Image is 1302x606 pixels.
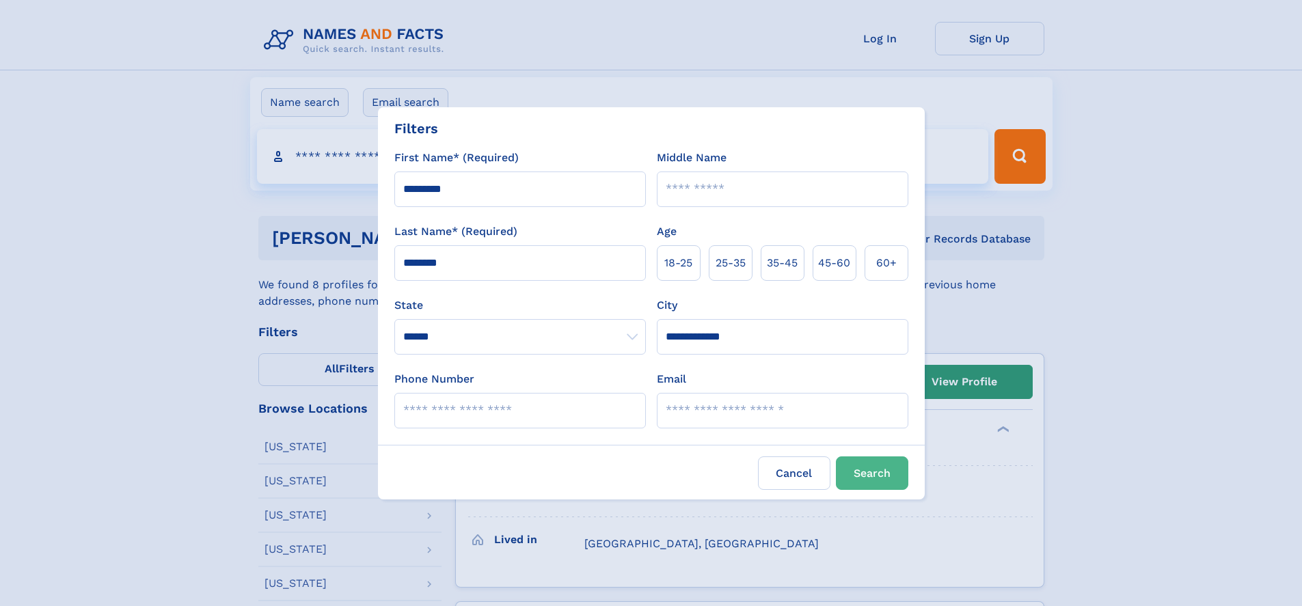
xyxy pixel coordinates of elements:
[394,150,519,166] label: First Name* (Required)
[664,255,692,271] span: 18‑25
[836,456,908,490] button: Search
[876,255,897,271] span: 60+
[657,150,727,166] label: Middle Name
[394,118,438,139] div: Filters
[767,255,798,271] span: 35‑45
[716,255,746,271] span: 25‑35
[394,371,474,387] label: Phone Number
[657,371,686,387] label: Email
[758,456,830,490] label: Cancel
[657,223,677,240] label: Age
[818,255,850,271] span: 45‑60
[394,223,517,240] label: Last Name* (Required)
[394,297,646,314] label: State
[657,297,677,314] label: City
